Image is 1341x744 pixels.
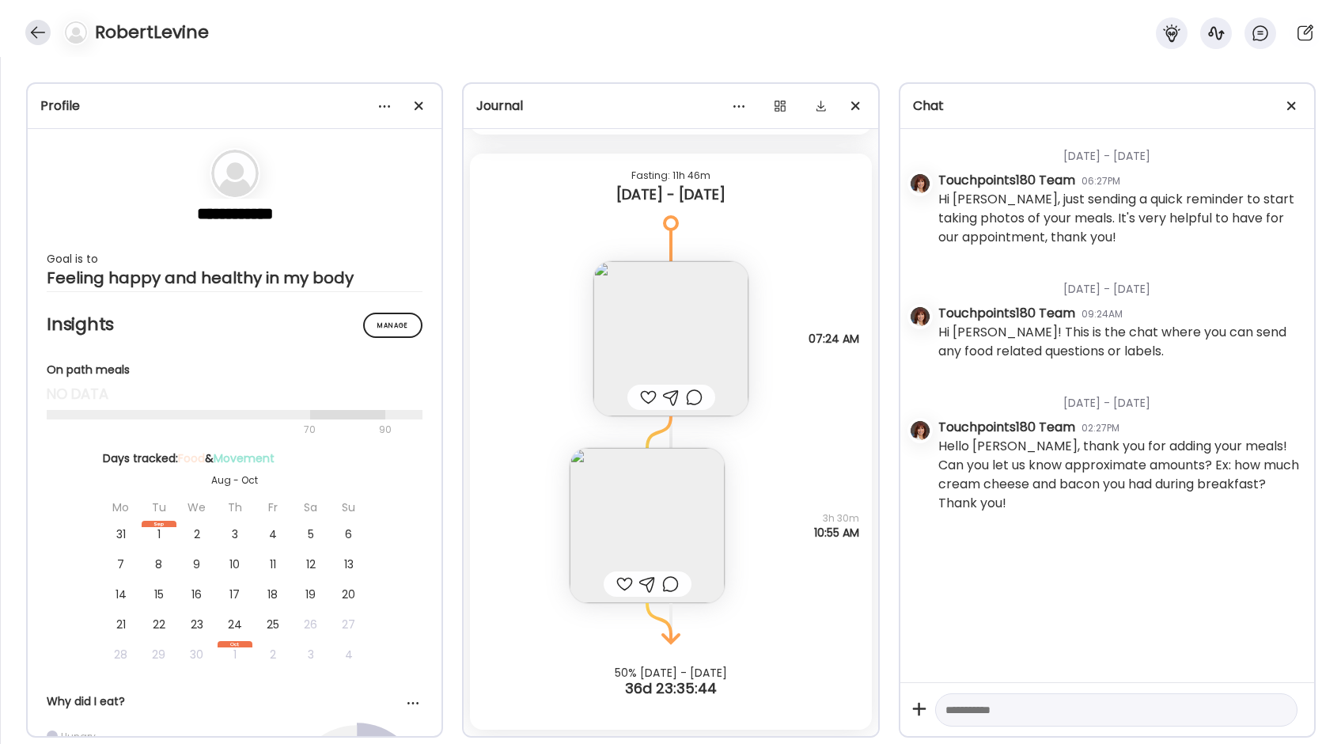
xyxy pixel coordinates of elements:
[464,666,877,679] div: 50% [DATE] - [DATE]
[294,521,328,548] div: 5
[214,450,275,466] span: Movement
[47,313,422,336] h2: Insights
[47,268,422,287] div: Feeling happy and healthy in my body
[47,420,374,439] div: 70
[294,611,328,638] div: 26
[142,494,176,521] div: Tu
[476,97,865,116] div: Journal
[180,581,214,608] div: 16
[142,521,176,527] div: Sep
[331,611,366,638] div: 27
[104,611,138,638] div: 21
[294,641,328,668] div: 3
[180,494,214,521] div: We
[814,511,859,526] span: 3h 30m
[593,261,748,416] img: images%2FPem9OsoA0iVRSG4U1uYUxcTRA3u1%2F34ESldSPMyKhE5XzSjeJ%2FEUvMOg2fpk4Y0Zvk9S7k_240
[103,473,367,488] div: Aug - Oct
[377,420,393,439] div: 90
[40,97,429,116] div: Profile
[103,450,367,467] div: Days tracked: &
[256,494,290,521] div: Fr
[95,20,209,45] h4: RobertLevine
[142,551,176,578] div: 8
[909,173,931,195] img: avatars%2FVgMyOcVd4Yg9hlzjorsLrseI4Hn1
[809,332,859,346] span: 07:24 AM
[256,551,290,578] div: 11
[814,526,859,540] span: 10:55 AM
[938,304,1075,323] div: Touchpoints180 Team
[142,611,176,638] div: 22
[938,171,1075,190] div: Touchpoints180 Team
[938,129,1301,171] div: [DATE] - [DATE]
[104,581,138,608] div: 14
[256,521,290,548] div: 4
[47,249,422,268] div: Goal is to
[61,730,96,743] div: Hungry
[331,581,366,608] div: 20
[180,551,214,578] div: 9
[104,551,138,578] div: 7
[1082,421,1119,435] div: 02:27PM
[218,641,252,668] div: 1
[1082,307,1123,321] div: 09:24AM
[1082,174,1120,188] div: 06:27PM
[331,494,366,521] div: Su
[218,494,252,521] div: Th
[180,611,214,638] div: 23
[256,611,290,638] div: 25
[142,581,176,608] div: 15
[331,521,366,548] div: 6
[483,166,858,185] div: Fasting: 11h 46m
[104,521,138,548] div: 31
[218,551,252,578] div: 10
[938,262,1301,304] div: [DATE] - [DATE]
[142,521,176,548] div: 1
[47,693,422,710] div: Why did I eat?
[331,551,366,578] div: 13
[331,641,366,668] div: 4
[47,385,422,404] div: no data
[938,376,1301,418] div: [DATE] - [DATE]
[180,641,214,668] div: 30
[938,437,1301,513] div: Hello [PERSON_NAME], thank you for adding your meals! Can you let us know approximate amounts? Ex...
[218,611,252,638] div: 24
[913,97,1301,116] div: Chat
[938,190,1301,247] div: Hi [PERSON_NAME], just sending a quick reminder to start taking photos of your meals. It's very h...
[294,551,328,578] div: 12
[909,306,931,328] img: avatars%2FVgMyOcVd4Yg9hlzjorsLrseI4Hn1
[256,641,290,668] div: 2
[938,418,1075,437] div: Touchpoints180 Team
[363,313,422,338] div: Manage
[142,641,176,668] div: 29
[180,521,214,548] div: 2
[256,581,290,608] div: 18
[218,581,252,608] div: 17
[211,150,259,197] img: bg-avatar-default.svg
[294,581,328,608] div: 19
[464,679,877,698] div: 36d 23:35:44
[218,521,252,548] div: 3
[294,494,328,521] div: Sa
[909,419,931,442] img: avatars%2FVgMyOcVd4Yg9hlzjorsLrseI4Hn1
[218,641,252,647] div: Oct
[47,362,422,378] div: On path meals
[104,641,138,668] div: 28
[938,323,1301,361] div: Hi [PERSON_NAME]! This is the chat where you can send any food related questions or labels.
[104,494,138,521] div: Mo
[178,450,205,466] span: Food
[570,448,725,603] img: images%2FPem9OsoA0iVRSG4U1uYUxcTRA3u1%2FelYxc3Q3znWBEWGsxBwY%2FfuNE3cx17A42spYw1q9c_240
[483,185,858,204] div: [DATE] - [DATE]
[65,21,87,44] img: bg-avatar-default.svg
